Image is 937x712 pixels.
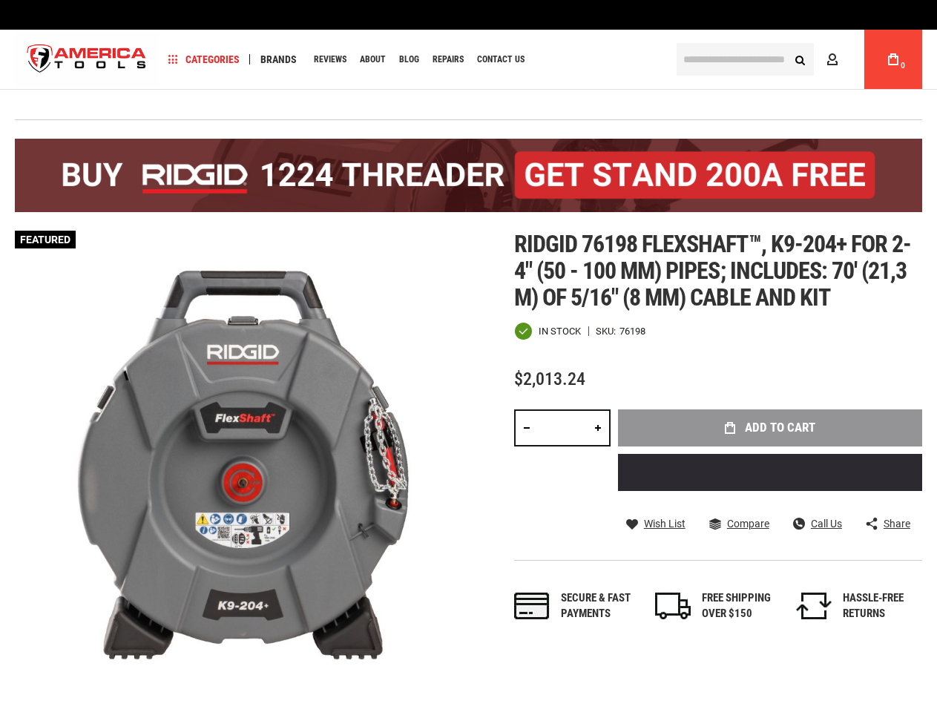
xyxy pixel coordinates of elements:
[596,326,619,336] strong: SKU
[619,326,645,336] div: 76198
[254,50,303,70] a: Brands
[307,50,353,70] a: Reviews
[709,517,769,530] a: Compare
[353,50,392,70] a: About
[470,50,531,70] a: Contact Us
[514,322,581,340] div: Availability
[879,30,907,89] a: 0
[514,230,912,311] span: Ridgid 76198 flexshaft™, k9-204+ for 2-4" (50 - 100 mm) pipes; includes: 70' (21,3 m) of 5/16" (8...
[702,590,781,622] div: FREE SHIPPING OVER $150
[15,32,159,88] a: store logo
[314,55,346,64] span: Reviews
[796,593,832,619] img: returns
[15,32,159,88] img: America Tools
[477,55,525,64] span: Contact Us
[162,50,246,70] a: Categories
[15,231,469,685] img: main product photo
[884,518,910,529] span: Share
[392,50,426,70] a: Blog
[655,593,691,619] img: shipping
[793,517,842,530] a: Call Us
[260,54,297,65] span: Brands
[727,518,769,529] span: Compare
[15,139,922,212] img: BOGO: Buy the RIDGID® 1224 Threader (26092), get the 92467 200A Stand FREE!
[901,62,905,70] span: 0
[433,55,464,64] span: Repairs
[426,50,470,70] a: Repairs
[399,55,419,64] span: Blog
[360,55,386,64] span: About
[514,593,550,619] img: payments
[168,54,240,65] span: Categories
[811,518,842,529] span: Call Us
[786,45,814,73] button: Search
[539,326,581,336] span: In stock
[644,518,686,529] span: Wish List
[561,590,640,622] div: Secure & fast payments
[626,517,686,530] a: Wish List
[843,590,922,622] div: HASSLE-FREE RETURNS
[514,369,585,389] span: $2,013.24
